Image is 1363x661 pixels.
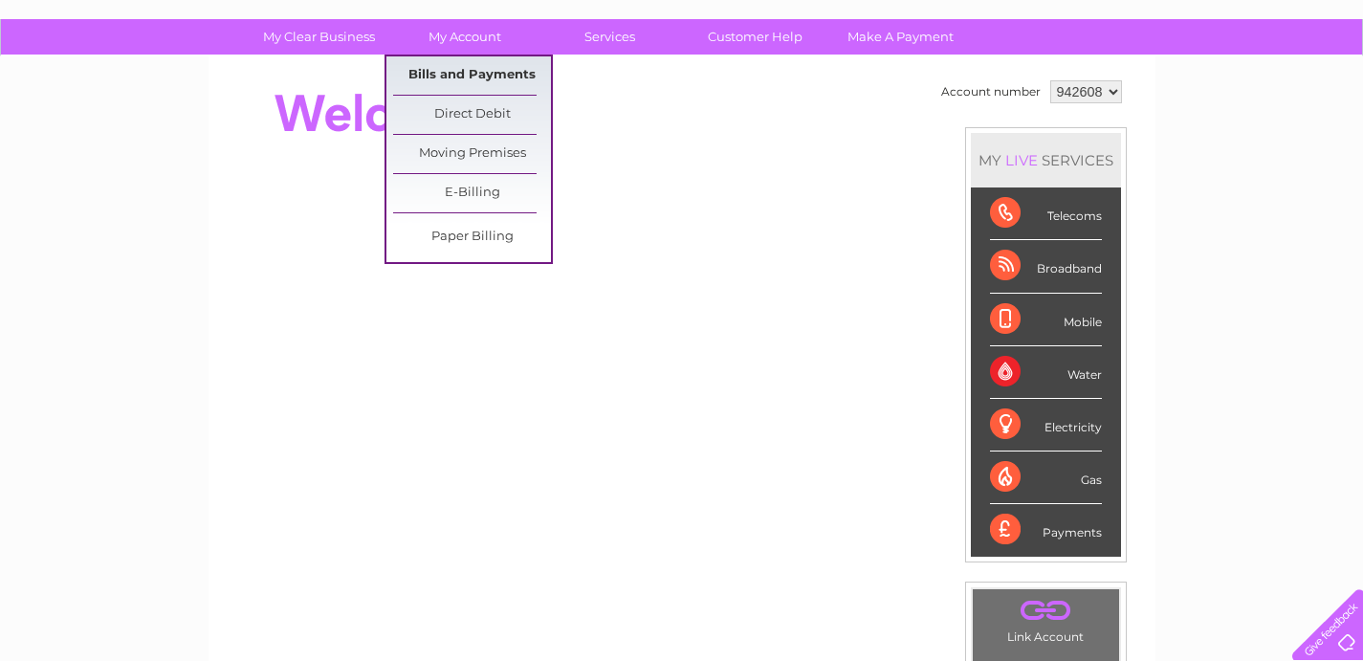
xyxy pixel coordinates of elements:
[990,504,1102,556] div: Payments
[822,19,979,55] a: Make A Payment
[676,19,834,55] a: Customer Help
[990,294,1102,346] div: Mobile
[978,594,1114,628] a: .
[990,399,1102,452] div: Electricity
[1074,81,1116,96] a: Energy
[990,240,1102,293] div: Broadband
[393,135,551,173] a: Moving Premises
[1301,81,1346,96] a: Log out
[393,96,551,134] a: Direct Debit
[393,218,551,256] a: Paper Billing
[1001,151,1042,169] div: LIVE
[990,346,1102,399] div: Water
[990,187,1102,240] div: Telecoms
[393,174,551,212] a: E-Billing
[385,19,543,55] a: My Account
[971,133,1121,187] div: MY SERVICES
[393,56,551,95] a: Bills and Payments
[231,11,1134,93] div: Clear Business is a trading name of Verastar Limited (registered in [GEOGRAPHIC_DATA] No. 3667643...
[1236,81,1283,96] a: Contact
[1002,10,1134,33] a: 0333 014 3131
[936,76,1045,108] td: Account number
[990,452,1102,504] div: Gas
[1128,81,1185,96] a: Telecoms
[1197,81,1224,96] a: Blog
[972,588,1120,649] td: Link Account
[240,19,398,55] a: My Clear Business
[48,50,145,108] img: logo.png
[1026,81,1063,96] a: Water
[531,19,689,55] a: Services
